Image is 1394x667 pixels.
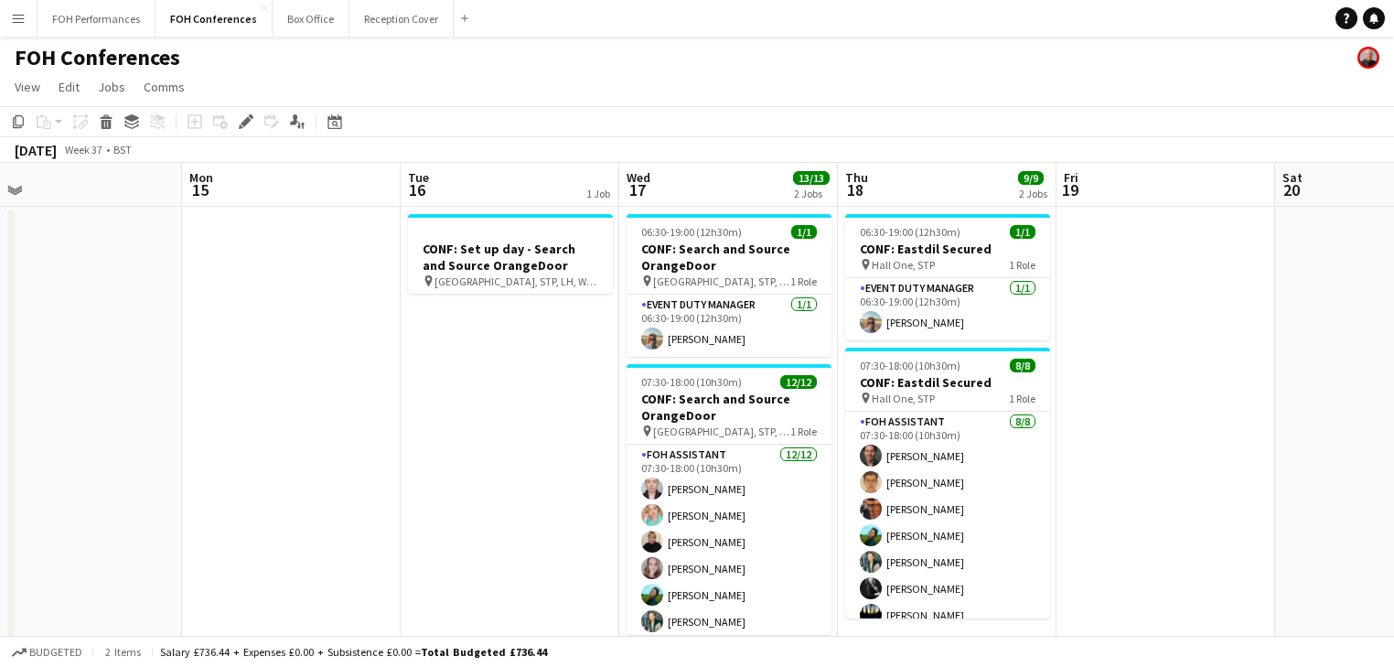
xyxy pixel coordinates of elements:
[155,1,273,37] button: FOH Conferences
[15,141,57,159] div: [DATE]
[1357,47,1379,69] app-user-avatar: PERM Chris Nye
[349,1,454,37] button: Reception Cover
[15,79,40,95] span: View
[144,79,185,95] span: Comms
[136,75,192,99] a: Comms
[91,75,133,99] a: Jobs
[160,645,547,659] div: Salary £736.44 + Expenses £0.00 + Subsistence £0.00 =
[15,44,180,71] h1: FOH Conferences
[29,646,82,659] span: Budgeted
[51,75,87,99] a: Edit
[9,642,85,662] button: Budgeted
[59,79,80,95] span: Edit
[7,75,48,99] a: View
[113,143,132,156] div: BST
[273,1,349,37] button: Box Office
[421,645,547,659] span: Total Budgeted £736.44
[38,1,155,37] button: FOH Performances
[98,79,125,95] span: Jobs
[60,143,106,156] span: Week 37
[101,645,145,659] span: 2 items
